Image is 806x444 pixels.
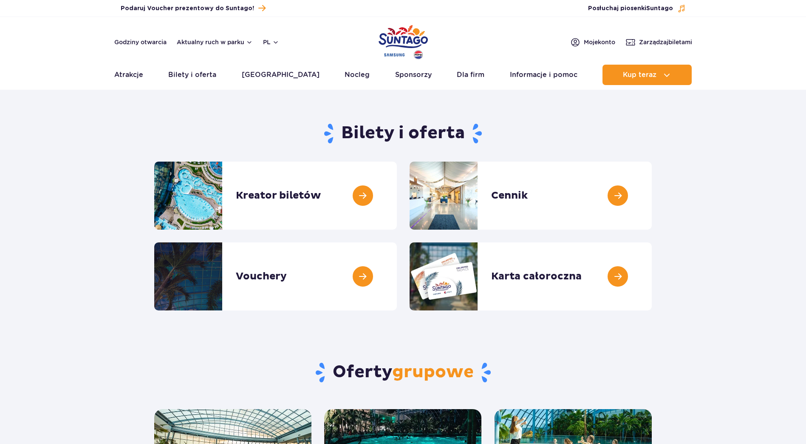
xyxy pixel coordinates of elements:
span: Zarządzaj biletami [639,38,692,46]
a: Nocleg [345,65,370,85]
a: Atrakcje [114,65,143,85]
a: Bilety i oferta [168,65,216,85]
a: Dla firm [457,65,484,85]
a: Podaruj Voucher prezentowy do Suntago! [121,3,266,14]
button: Aktualny ruch w parku [177,39,253,46]
span: grupowe [392,361,474,383]
a: Sponsorzy [395,65,432,85]
span: Kup teraz [623,71,656,79]
button: pl [263,38,279,46]
span: Suntago [646,6,673,11]
a: [GEOGRAPHIC_DATA] [242,65,320,85]
a: Mojekonto [570,37,615,47]
h1: Bilety i oferta [154,122,652,145]
a: Zarządzajbiletami [625,37,692,47]
span: Moje konto [584,38,615,46]
button: Kup teraz [602,65,692,85]
a: Informacje i pomoc [510,65,577,85]
button: Posłuchaj piosenkiSuntago [588,4,686,13]
a: Park of Poland [379,21,428,60]
span: Posłuchaj piosenki [588,4,673,13]
span: Podaruj Voucher prezentowy do Suntago! [121,4,254,13]
h2: Oferty [154,361,652,384]
a: Godziny otwarcia [114,38,167,46]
